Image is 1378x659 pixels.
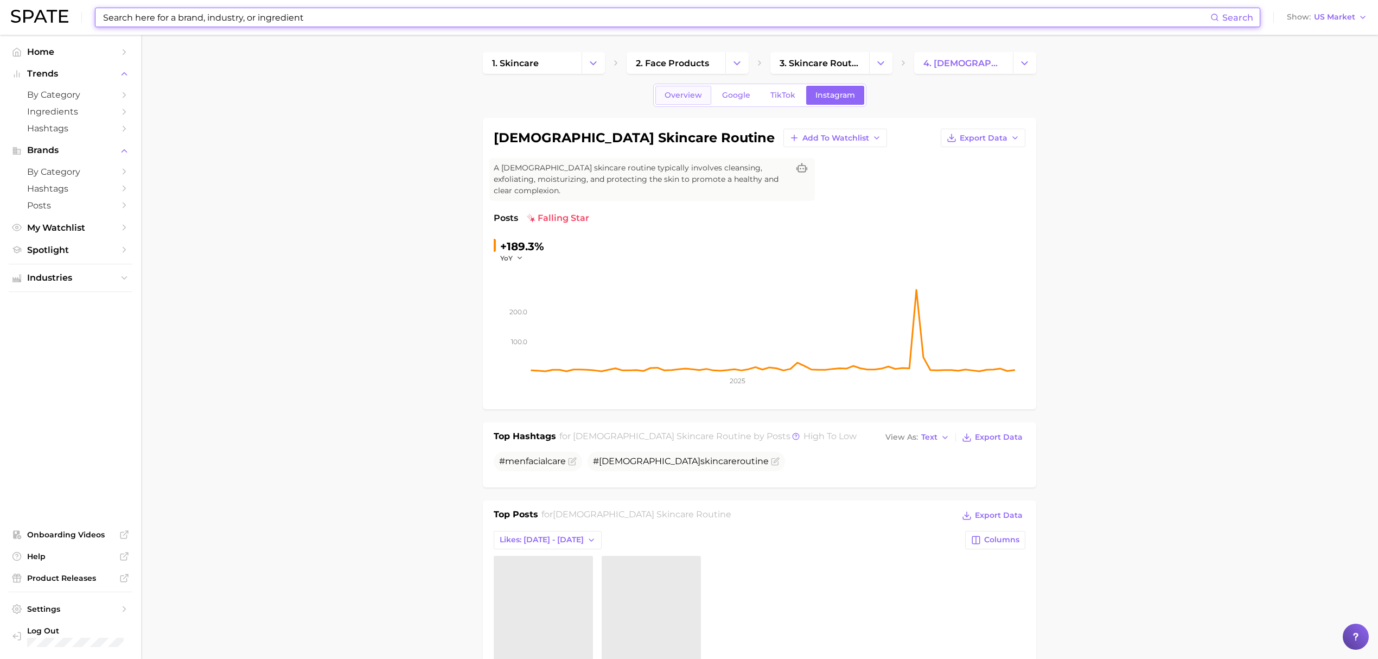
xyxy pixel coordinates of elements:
[9,219,132,236] a: My Watchlist
[499,456,566,466] span: #menfacialcare
[511,338,527,346] tspan: 100.0
[959,508,1025,523] button: Export Data
[885,434,918,440] span: View As
[1314,14,1355,20] span: US Market
[27,47,114,57] span: Home
[713,86,760,105] a: Google
[494,508,538,524] h1: Top Posts
[737,456,769,466] span: routine
[869,52,892,74] button: Change Category
[568,457,577,466] button: Flag as miscategorized or irrelevant
[27,167,114,177] span: by Category
[1287,14,1311,20] span: Show
[27,90,114,100] span: by Category
[959,430,1025,445] button: Export Data
[11,10,68,23] img: SPATE
[984,535,1019,544] span: Columns
[9,623,132,650] a: Log out. Currently logged in with e-mail hannah.kohl@croda.com.
[599,456,700,466] span: [DEMOGRAPHIC_DATA]
[914,52,1013,74] a: 4. [DEMOGRAPHIC_DATA] skincare routine
[27,69,114,79] span: Trends
[730,377,745,385] tspan: 2025
[9,180,132,197] a: Hashtags
[770,91,795,100] span: TikTok
[527,212,589,225] span: falling star
[492,58,539,68] span: 1. skincare
[27,273,114,283] span: Industries
[665,91,702,100] span: Overview
[9,527,132,543] a: Onboarding Videos
[494,430,556,445] h1: Top Hashtags
[527,214,535,223] img: falling star
[27,530,114,540] span: Onboarding Videos
[9,570,132,586] a: Product Releases
[102,8,1210,27] input: Search here for a brand, industry, or ingredient
[725,52,749,74] button: Change Category
[941,129,1025,147] button: Export Data
[500,254,513,263] span: YoY
[802,134,869,143] span: Add to Watchlist
[9,43,132,60] a: Home
[9,142,132,159] button: Brands
[9,66,132,82] button: Trends
[559,430,857,445] h2: for by Posts
[541,508,731,524] h2: for
[1222,12,1253,23] span: Search
[509,308,527,316] tspan: 200.0
[494,531,602,549] button: Likes: [DATE] - [DATE]
[27,200,114,211] span: Posts
[500,535,584,544] span: Likes: [DATE] - [DATE]
[9,163,132,180] a: by Category
[500,254,524,263] button: YoY
[494,131,775,144] h1: [DEMOGRAPHIC_DATA] skincare routine
[965,531,1025,549] button: Columns
[27,145,114,155] span: Brands
[9,601,132,617] a: Settings
[770,52,869,74] a: 3. skincare routines
[700,456,737,466] span: skincare
[9,103,132,120] a: Ingredients
[803,431,857,441] span: high to low
[975,433,1023,442] span: Export Data
[815,91,855,100] span: Instagram
[494,162,789,197] span: A [DEMOGRAPHIC_DATA] skincare routine typically involves cleansing, exfoliating, moisturizing, an...
[9,548,132,565] a: Help
[483,52,582,74] a: 1. skincare
[27,552,114,561] span: Help
[27,183,114,194] span: Hashtags
[27,106,114,117] span: Ingredients
[780,58,860,68] span: 3. skincare routines
[27,604,114,614] span: Settings
[27,626,124,636] span: Log Out
[722,91,750,100] span: Google
[975,511,1023,520] span: Export Data
[1284,10,1370,24] button: ShowUS Market
[9,120,132,137] a: Hashtags
[582,52,605,74] button: Change Category
[1013,52,1036,74] button: Change Category
[783,129,887,147] button: Add to Watchlist
[27,123,114,134] span: Hashtags
[9,270,132,286] button: Industries
[500,238,544,255] div: +189.3%
[761,86,805,105] a: TikTok
[9,197,132,214] a: Posts
[9,86,132,103] a: by Category
[960,134,1007,143] span: Export Data
[27,223,114,233] span: My Watchlist
[655,86,711,105] a: Overview
[593,456,769,466] span: #
[806,86,864,105] a: Instagram
[27,245,114,255] span: Spotlight
[627,52,725,74] a: 2. face products
[923,58,1004,68] span: 4. [DEMOGRAPHIC_DATA] skincare routine
[9,242,132,258] a: Spotlight
[494,212,518,225] span: Posts
[553,509,731,519] span: [DEMOGRAPHIC_DATA] skincare routine
[573,431,751,441] span: [DEMOGRAPHIC_DATA] skincare routine
[883,430,952,445] button: View AsText
[921,434,937,440] span: Text
[636,58,709,68] span: 2. face products
[771,457,780,466] button: Flag as miscategorized or irrelevant
[27,573,114,583] span: Product Releases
